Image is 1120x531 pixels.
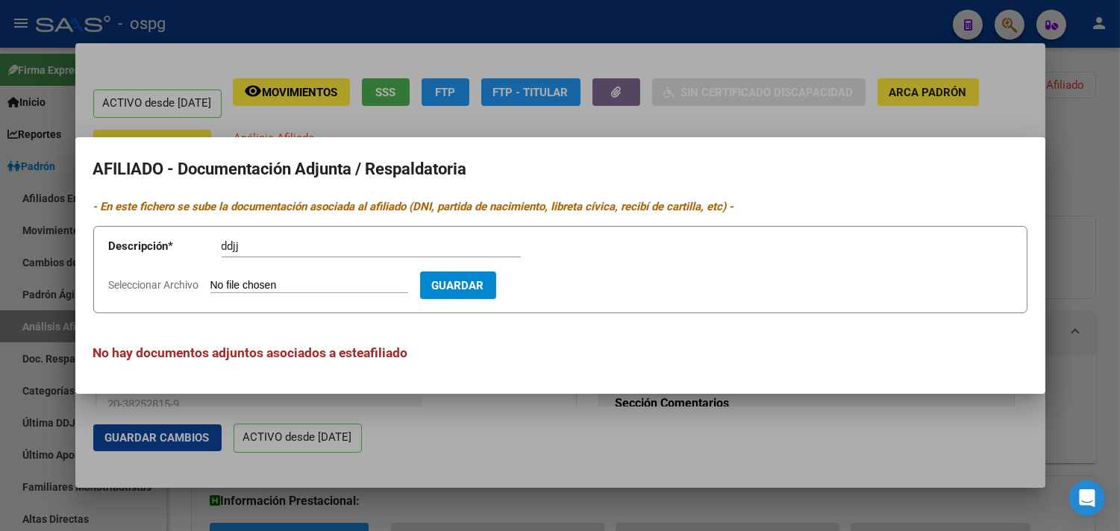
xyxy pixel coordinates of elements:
h3: No hay documentos adjuntos asociados a este [93,343,1027,362]
span: Guardar [432,279,484,292]
i: - En este fichero se sube la documentación asociada al afiliado (DNI, partida de nacimiento, libr... [93,200,734,213]
div: Open Intercom Messenger [1069,480,1105,516]
span: afiliado [364,345,408,360]
span: Seleccionar Archivo [109,279,199,291]
p: Descripción [109,238,222,255]
button: Guardar [420,271,496,299]
h2: AFILIADO - Documentación Adjunta / Respaldatoria [93,155,1027,183]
